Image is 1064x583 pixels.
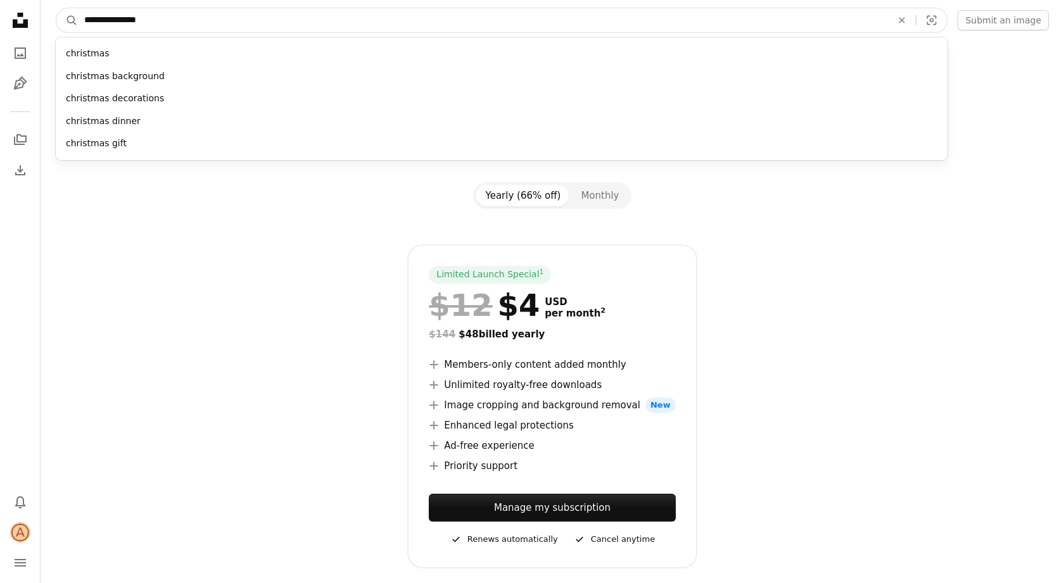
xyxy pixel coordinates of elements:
[8,489,33,515] button: Notifications
[56,8,78,32] button: Search Unsplash
[8,520,33,545] button: Profile
[8,158,33,183] a: Download History
[56,8,947,33] form: Find visuals sitewide
[429,398,675,413] li: Image cropping and background removal
[56,42,947,65] div: christmas
[56,110,947,133] div: christmas dinner
[571,185,629,206] button: Monthly
[56,87,947,110] div: christmas decorations
[429,289,492,322] span: $12
[429,329,455,340] span: $144
[56,132,947,155] div: christmas gift
[429,458,675,473] li: Priority support
[450,532,558,547] div: Renews automatically
[8,71,33,96] a: Illustrations
[429,289,540,322] div: $4
[56,65,947,88] div: christmas background
[888,8,916,32] button: Clear
[545,296,605,308] span: USD
[429,494,675,522] a: Manage my subscription
[429,377,675,392] li: Unlimited royalty-free downloads
[573,532,655,547] div: Cancel anytime
[8,550,33,575] button: Menu
[429,327,675,342] div: $48 billed yearly
[8,127,33,153] a: Collections
[476,185,571,206] button: Yearly (66% off)
[540,268,544,275] sup: 1
[429,418,675,433] li: Enhanced legal protections
[10,522,30,542] img: Avatar of user Angely Dub
[545,308,605,319] span: per month
[429,266,551,284] div: Limited Launch Special
[8,8,33,35] a: Home — Unsplash
[598,308,608,319] a: 2
[958,10,1049,30] button: Submit an image
[916,8,947,32] button: Visual search
[429,357,675,372] li: Members-only content added monthly
[8,41,33,66] a: Photos
[537,268,547,281] a: 1
[645,398,676,413] span: New
[429,438,675,453] li: Ad-free experience
[600,306,605,315] sup: 2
